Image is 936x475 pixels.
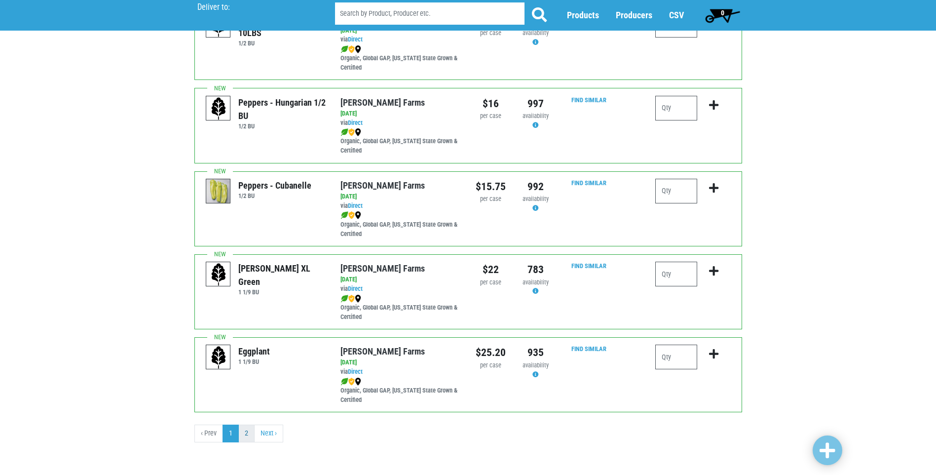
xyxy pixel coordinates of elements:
[521,179,551,195] div: 992
[355,295,361,303] img: map_marker-0e94453035b3232a4d21701695807de9.png
[223,425,239,442] a: 1
[655,96,697,120] input: Qty
[721,9,724,17] span: 0
[523,195,549,202] span: availability
[655,345,697,369] input: Qty
[340,128,460,156] div: Organic, Global GAP, [US_STATE] State Grown & Certified
[197,2,310,12] p: Deliver to:
[340,295,348,303] img: leaf-e5c59151409436ccce96b2ca1b28e03c.png
[523,112,549,119] span: availability
[355,378,361,386] img: map_marker-0e94453035b3232a4d21701695807de9.png
[521,262,551,277] div: 783
[206,345,231,370] img: placeholder-variety-43d6402dacf2d531de610a020419775a.svg
[476,179,506,195] div: $15.75
[238,192,311,199] h6: 1/2 BU
[523,361,549,369] span: availability
[476,278,506,287] div: per case
[571,262,606,270] a: Find Similar
[206,96,231,121] img: placeholder-variety-43d6402dacf2d531de610a020419775a.svg
[701,5,745,25] a: 0
[571,179,606,187] a: Find Similar
[340,44,460,73] div: Organic, Global GAP, [US_STATE] State Grown & Certified
[340,378,348,386] img: leaf-e5c59151409436ccce96b2ca1b28e03c.png
[238,122,326,130] h6: 1/2 BU
[206,179,231,204] img: thumbnail-0a21d7569dbf8d3013673048c6385dc6.png
[340,263,425,274] a: [PERSON_NAME] Farms
[340,211,460,239] div: Organic, Global GAP, [US_STATE] State Grown & Certified
[476,96,506,112] div: $16
[348,368,363,375] a: Direct
[567,10,599,21] a: Products
[355,128,361,136] img: map_marker-0e94453035b3232a4d21701695807de9.png
[476,195,506,204] div: per case
[340,35,460,44] div: via
[355,45,361,53] img: map_marker-0e94453035b3232a4d21701695807de9.png
[669,10,684,21] a: CSV
[521,96,551,112] div: 997
[348,285,363,292] a: Direct
[521,345,551,360] div: 935
[616,10,652,21] a: Producers
[340,119,460,128] div: via
[238,345,270,358] div: Eggplant
[340,346,425,356] a: [PERSON_NAME] Farms
[340,97,425,108] a: [PERSON_NAME] Farms
[206,187,231,196] a: Peppers - Cubanelle
[238,288,326,296] h6: 1 1/9 BU
[340,275,460,284] div: [DATE]
[348,36,363,43] a: Direct
[476,262,506,277] div: $22
[523,29,549,37] span: availability
[238,179,311,192] div: Peppers - Cubanelle
[238,425,255,442] a: 2
[348,119,363,126] a: Direct
[254,425,283,442] a: next
[348,202,363,209] a: Direct
[476,361,506,370] div: per case
[340,201,460,211] div: via
[340,367,460,377] div: via
[348,211,355,219] img: safety-e55c860ca8c00a9c171001a62a92dabd.png
[340,358,460,367] div: [DATE]
[348,378,355,386] img: safety-e55c860ca8c00a9c171001a62a92dabd.png
[340,128,348,136] img: leaf-e5c59151409436ccce96b2ca1b28e03c.png
[340,377,460,405] div: Organic, Global GAP, [US_STATE] State Grown & Certified
[340,109,460,119] div: [DATE]
[348,128,355,136] img: safety-e55c860ca8c00a9c171001a62a92dabd.png
[348,45,355,53] img: safety-e55c860ca8c00a9c171001a62a92dabd.png
[523,278,549,286] span: availability
[238,262,326,288] div: [PERSON_NAME] XL Green
[238,358,270,365] h6: 1 1/9 BU
[194,425,742,442] nav: pager
[238,96,326,122] div: Peppers - Hungarian 1/2 BU
[340,211,348,219] img: leaf-e5c59151409436ccce96b2ca1b28e03c.png
[476,112,506,121] div: per case
[238,40,326,47] h6: 1/2 BU
[571,345,606,353] a: Find Similar
[355,211,361,219] img: map_marker-0e94453035b3232a4d21701695807de9.png
[655,179,697,203] input: Qty
[476,29,506,38] div: per case
[340,294,460,322] div: Organic, Global GAP, [US_STATE] State Grown & Certified
[340,284,460,294] div: via
[206,262,231,287] img: placeholder-variety-43d6402dacf2d531de610a020419775a.svg
[340,180,425,191] a: [PERSON_NAME] Farms
[655,262,697,286] input: Qty
[348,295,355,303] img: safety-e55c860ca8c00a9c171001a62a92dabd.png
[476,345,506,360] div: $25.20
[340,192,460,201] div: [DATE]
[571,96,606,104] a: Find Similar
[335,3,524,25] input: Search by Product, Producer etc.
[340,45,348,53] img: leaf-e5c59151409436ccce96b2ca1b28e03c.png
